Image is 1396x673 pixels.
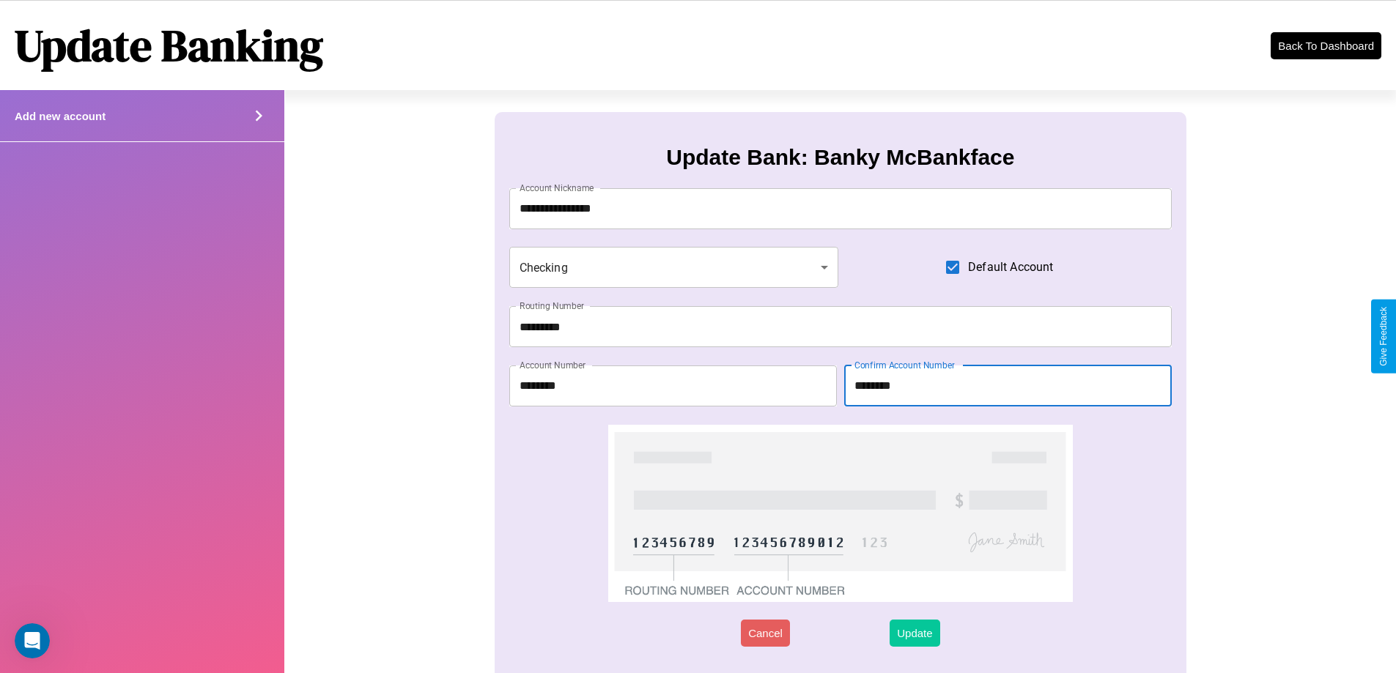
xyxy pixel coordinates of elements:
div: Checking [509,247,839,288]
button: Update [890,620,939,647]
label: Account Number [520,359,586,371]
h4: Add new account [15,110,106,122]
button: Back To Dashboard [1271,32,1381,59]
iframe: Intercom live chat [15,623,50,658]
img: check [608,425,1072,602]
span: Default Account [968,259,1053,276]
h1: Update Banking [15,15,323,75]
button: Cancel [741,620,790,647]
h3: Update Bank: Banky McBankface [666,145,1014,170]
label: Account Nickname [520,182,594,194]
label: Confirm Account Number [854,359,955,371]
label: Routing Number [520,300,584,312]
div: Give Feedback [1378,307,1389,366]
